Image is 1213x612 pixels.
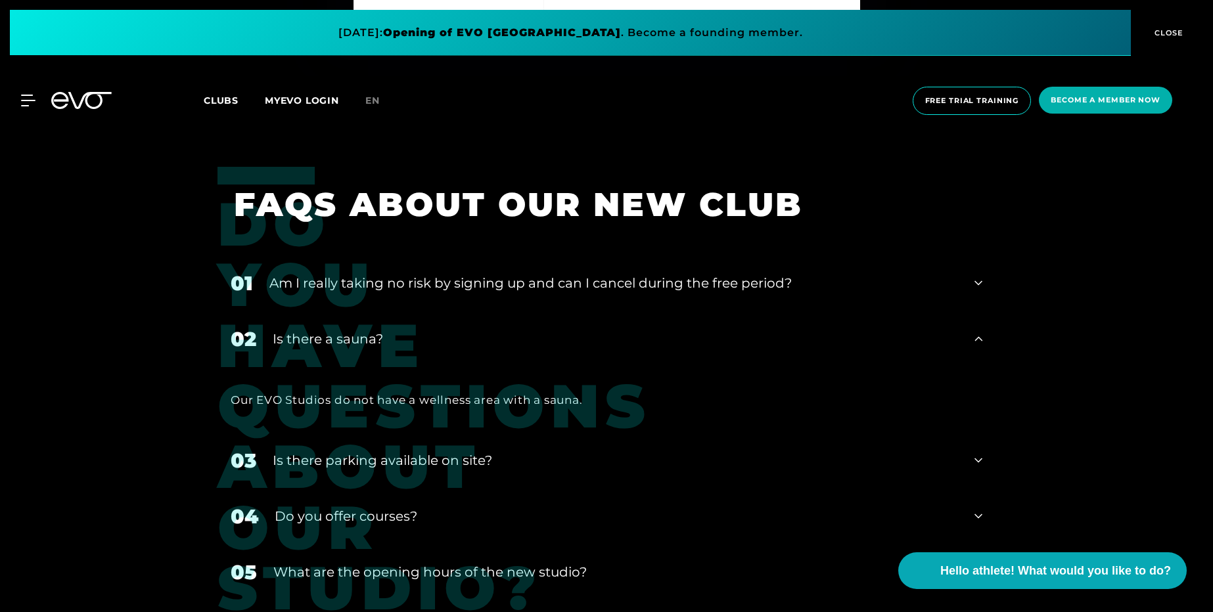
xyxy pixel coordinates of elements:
font: 01 [231,271,253,295]
font: 03 [231,448,256,473]
font: Is there a sauna? [273,331,383,347]
font: CLOSE [1155,28,1183,37]
a: en [365,93,396,108]
font: 05 [231,560,257,584]
font: FAQS ABOUT OUR NEW CLUB [234,185,803,225]
font: Become a member now [1051,95,1160,104]
a: Become a member now [1035,87,1176,115]
font: Is there parking available on site? [273,452,492,468]
font: 04 [231,504,258,529]
font: Do you offer courses? [275,508,417,524]
font: 02 [231,327,256,351]
font: Hello athlete! What would you like to do? [940,564,1171,577]
font: Our EVO Studios do not have a wellness area with a sauna. [231,393,583,406]
font: Clubs [204,95,239,106]
button: Hello athlete! What would you like to do? [898,552,1187,589]
font: en [365,95,380,106]
font: Am I really taking no risk by signing up and can I cancel during the free period? [269,275,792,291]
a: Clubs [204,94,265,106]
a: Free trial training [909,87,1036,115]
a: MYEVO LOGIN [265,95,339,106]
button: CLOSE [1131,10,1203,56]
font: What are the opening hours of the new studio? [273,564,587,580]
font: Free trial training [925,96,1019,105]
